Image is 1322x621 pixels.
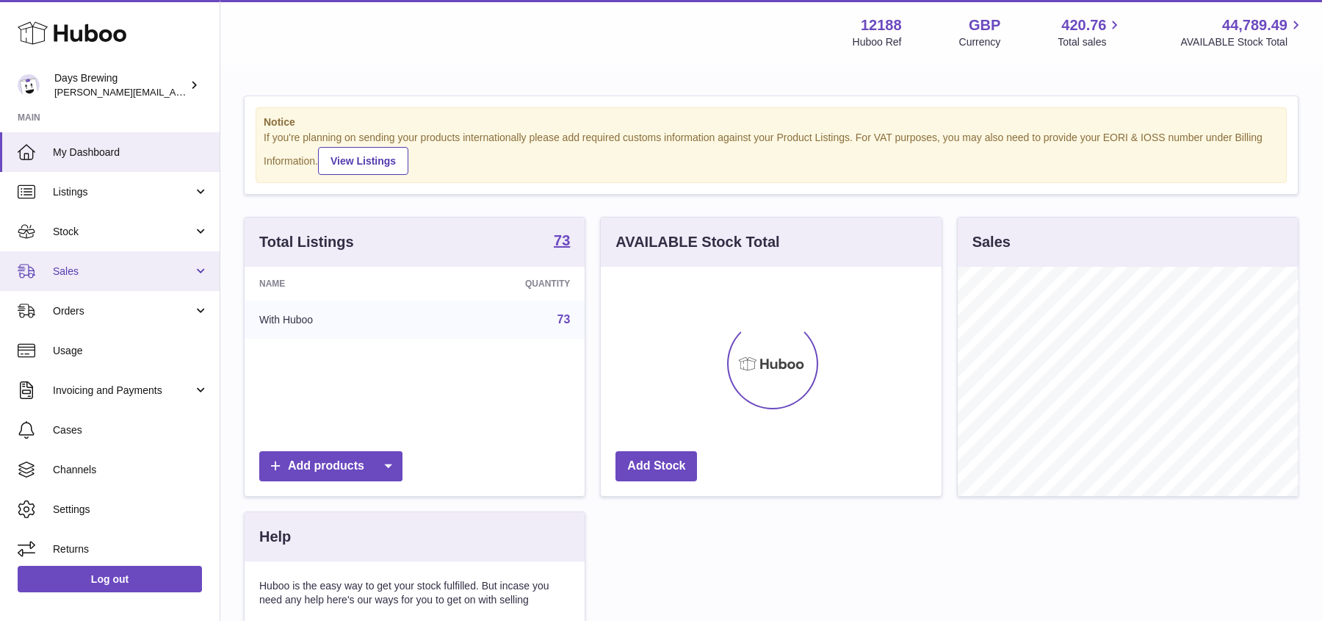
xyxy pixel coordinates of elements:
[53,265,193,279] span: Sales
[53,185,193,199] span: Listings
[554,233,570,251] a: 73
[53,304,193,318] span: Orders
[259,232,354,252] h3: Total Listings
[853,35,902,49] div: Huboo Ref
[54,71,187,99] div: Days Brewing
[861,15,902,35] strong: 12188
[1058,35,1123,49] span: Total sales
[54,86,295,98] span: [PERSON_NAME][EMAIL_ADDRESS][DOMAIN_NAME]
[264,115,1279,129] strong: Notice
[245,301,424,339] td: With Huboo
[264,131,1279,175] div: If you're planning on sending your products internationally please add required customs informati...
[1061,15,1106,35] span: 420.76
[53,423,209,437] span: Cases
[972,232,1011,252] h3: Sales
[53,225,193,239] span: Stock
[1180,35,1304,49] span: AVAILABLE Stock Total
[53,463,209,477] span: Channels
[554,233,570,248] strong: 73
[318,147,408,175] a: View Listings
[245,267,424,301] th: Name
[53,542,209,556] span: Returns
[424,267,585,301] th: Quantity
[615,451,697,481] a: Add Stock
[1058,15,1123,49] a: 420.76 Total sales
[18,566,202,592] a: Log out
[53,384,193,398] span: Invoicing and Payments
[557,313,571,326] a: 73
[259,579,570,607] p: Huboo is the easy way to get your stock fulfilled. But incase you need any help here's our ways f...
[53,344,209,358] span: Usage
[615,232,779,252] h3: AVAILABLE Stock Total
[969,15,1000,35] strong: GBP
[1180,15,1304,49] a: 44,789.49 AVAILABLE Stock Total
[1222,15,1287,35] span: 44,789.49
[53,146,209,159] span: My Dashboard
[259,451,402,481] a: Add products
[259,527,291,547] h3: Help
[959,35,1001,49] div: Currency
[53,503,209,517] span: Settings
[18,74,40,96] img: greg@daysbrewing.com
